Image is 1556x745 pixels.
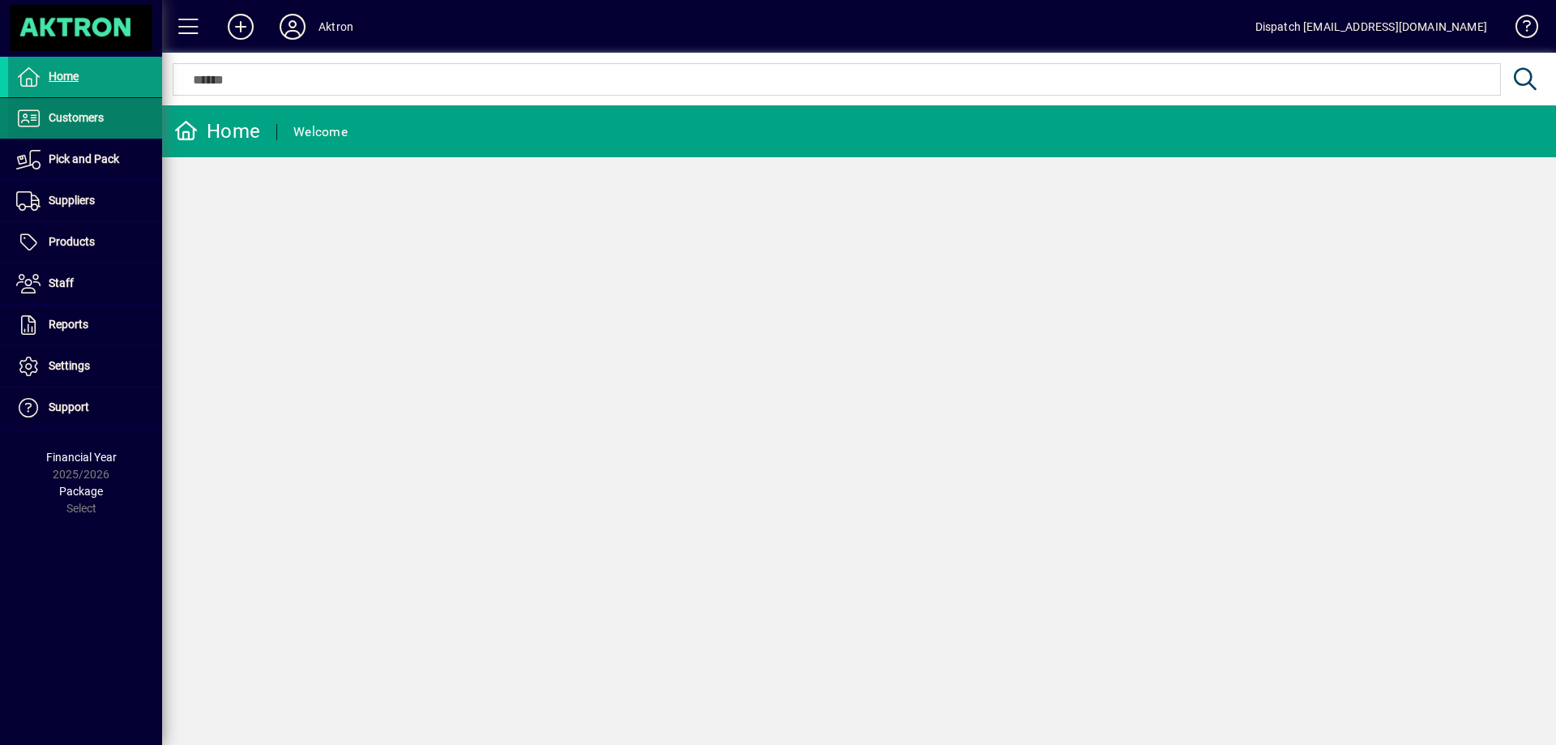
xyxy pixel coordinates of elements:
a: Reports [8,305,162,345]
span: Suppliers [49,194,95,207]
span: Settings [49,359,90,372]
a: Staff [8,263,162,304]
div: Home [174,118,260,144]
div: Dispatch [EMAIL_ADDRESS][DOMAIN_NAME] [1255,14,1487,40]
a: Products [8,222,162,263]
div: Welcome [293,119,348,145]
span: Financial Year [46,451,117,464]
a: Pick and Pack [8,139,162,180]
span: Pick and Pack [49,152,119,165]
a: Customers [8,98,162,139]
a: Support [8,387,162,428]
span: Home [49,70,79,83]
button: Add [215,12,267,41]
span: Support [49,400,89,413]
a: Settings [8,346,162,387]
span: Products [49,235,95,248]
button: Profile [267,12,318,41]
div: Aktron [318,14,353,40]
span: Package [59,485,103,498]
span: Reports [49,318,88,331]
a: Suppliers [8,181,162,221]
a: Knowledge Base [1503,3,1536,56]
span: Staff [49,276,74,289]
span: Customers [49,111,104,124]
